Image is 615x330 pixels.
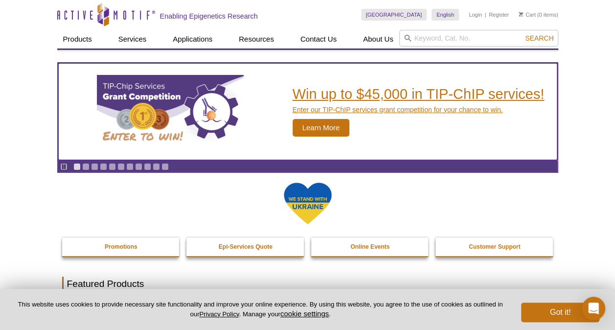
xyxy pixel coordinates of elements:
[283,182,332,225] img: We Stand With Ukraine
[295,30,342,48] a: Contact Us
[489,11,509,18] a: Register
[361,9,427,21] a: [GEOGRAPHIC_DATA]
[100,163,107,170] a: Go to slide 4
[525,34,553,42] span: Search
[293,87,545,101] h2: Win up to $45,000 in TIP-ChIP services!
[109,163,116,170] a: Go to slide 5
[432,9,459,21] a: English
[293,105,545,114] p: Enter our TIP-ChIP services grant competition for your chance to win.
[105,243,137,250] strong: Promotions
[16,300,505,319] p: This website uses cookies to provide necessary site functionality and improve your online experie...
[186,237,305,256] a: Epi-Services Quote
[519,12,523,17] img: Your Cart
[357,30,399,48] a: About Us
[399,30,558,47] input: Keyword, Cat. No.
[485,9,486,21] li: |
[144,163,151,170] a: Go to slide 9
[311,237,430,256] a: Online Events
[153,163,160,170] a: Go to slide 10
[160,12,258,21] h2: Enabling Epigenetics Research
[519,9,558,21] li: (0 items)
[219,243,273,250] strong: Epi-Services Quote
[280,309,329,318] button: cookie settings
[60,163,68,170] a: Toggle autoplay
[521,303,599,322] button: Got it!
[469,243,520,250] strong: Customer Support
[91,163,98,170] a: Go to slide 3
[82,163,90,170] a: Go to slide 2
[126,163,134,170] a: Go to slide 7
[519,11,536,18] a: Cart
[62,277,553,291] h2: Featured Products
[469,11,482,18] a: Login
[57,30,98,48] a: Products
[117,163,125,170] a: Go to slide 6
[522,34,556,43] button: Search
[167,30,218,48] a: Applications
[293,119,350,137] span: Learn More
[199,310,239,318] a: Privacy Policy
[73,163,81,170] a: Go to slide 1
[113,30,153,48] a: Services
[97,75,244,148] img: TIP-ChIP Services Grant Competition
[58,63,557,160] article: TIP-ChIP Services Grant Competition
[233,30,280,48] a: Resources
[582,297,605,320] div: Open Intercom Messenger
[435,237,554,256] a: Customer Support
[62,237,181,256] a: Promotions
[58,63,557,160] a: TIP-ChIP Services Grant Competition Win up to $45,000 in TIP-ChIP services! Enter our TIP-ChIP se...
[161,163,169,170] a: Go to slide 11
[135,163,142,170] a: Go to slide 8
[350,243,389,250] strong: Online Events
